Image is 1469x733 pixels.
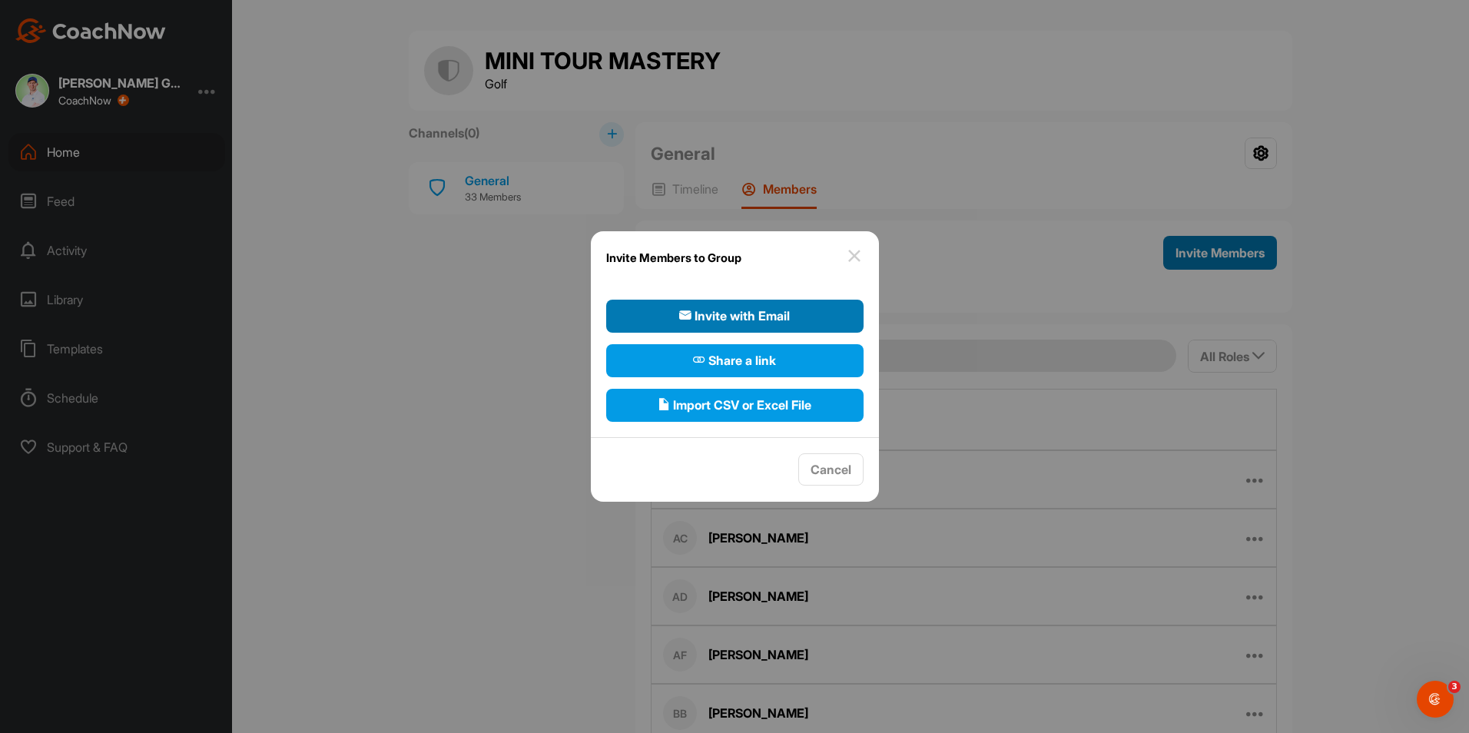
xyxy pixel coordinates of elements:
[693,351,776,370] span: Share a link
[1448,681,1461,693] span: 3
[845,247,864,265] img: close
[606,247,741,269] h1: Invite Members to Group
[679,307,790,325] span: Invite with Email
[1417,681,1454,718] iframe: Intercom live chat
[658,396,811,414] span: Import CSV or Excel File
[606,344,864,377] button: Share a link
[811,462,851,477] span: Cancel
[606,389,864,422] button: Import CSV or Excel File
[798,453,864,486] button: Cancel
[606,300,864,333] button: Invite with Email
